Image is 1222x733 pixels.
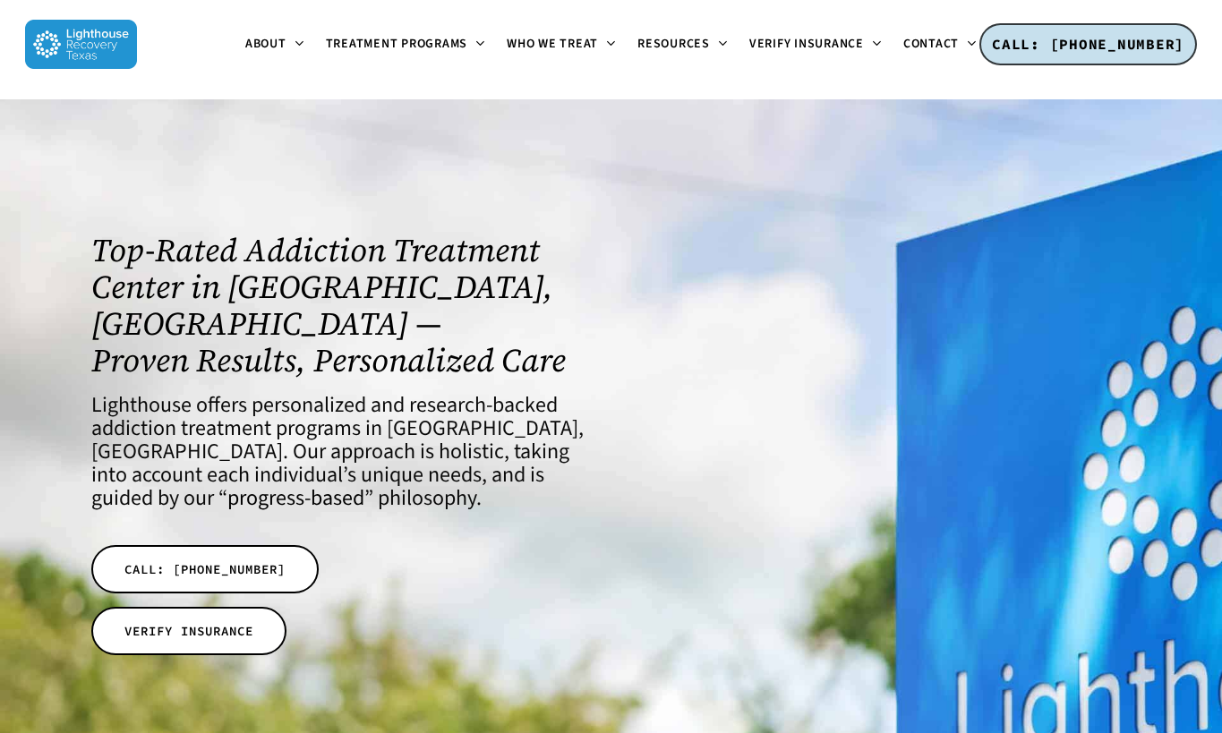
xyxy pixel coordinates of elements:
[91,607,286,655] a: VERIFY INSURANCE
[25,20,137,69] img: Lighthouse Recovery Texas
[893,38,987,52] a: Contact
[903,35,959,53] span: Contact
[326,35,468,53] span: Treatment Programs
[124,560,286,578] span: CALL: [PHONE_NUMBER]
[315,38,497,52] a: Treatment Programs
[637,35,710,53] span: Resources
[91,394,590,510] h4: Lighthouse offers personalized and research-backed addiction treatment programs in [GEOGRAPHIC_DA...
[496,38,627,52] a: Who We Treat
[627,38,739,52] a: Resources
[992,35,1184,53] span: CALL: [PHONE_NUMBER]
[749,35,864,53] span: Verify Insurance
[235,38,315,52] a: About
[124,622,253,640] span: VERIFY INSURANCE
[979,23,1197,66] a: CALL: [PHONE_NUMBER]
[227,482,364,514] a: progress-based
[739,38,893,52] a: Verify Insurance
[91,232,590,379] h1: Top-Rated Addiction Treatment Center in [GEOGRAPHIC_DATA], [GEOGRAPHIC_DATA] — Proven Results, Pe...
[245,35,286,53] span: About
[91,545,319,593] a: CALL: [PHONE_NUMBER]
[507,35,598,53] span: Who We Treat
